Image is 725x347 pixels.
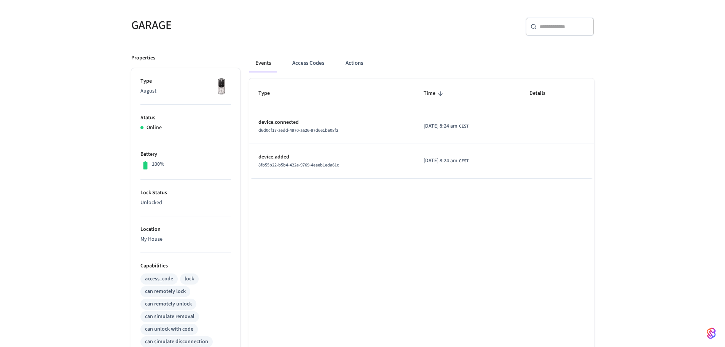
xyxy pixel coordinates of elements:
[424,88,445,99] span: Time
[339,54,369,72] button: Actions
[145,288,186,296] div: can remotely lock
[249,54,277,72] button: Events
[424,122,457,130] span: [DATE] 8:24 am
[707,327,716,339] img: SeamLogoGradient.69752ec5.svg
[140,189,231,197] p: Lock Status
[258,88,280,99] span: Type
[131,54,155,62] p: Properties
[131,18,358,33] h5: GARAGE
[140,114,231,122] p: Status
[152,160,164,168] p: 100%
[140,262,231,270] p: Capabilities
[145,325,193,333] div: can unlock with code
[145,338,208,346] div: can simulate disconnection
[140,77,231,85] p: Type
[140,199,231,207] p: Unlocked
[459,123,468,130] span: CEST
[258,127,338,134] span: d6d0cf17-aedd-4970-aa26-97d661be08f2
[145,275,173,283] div: access_code
[140,235,231,243] p: My House
[286,54,330,72] button: Access Codes
[459,158,468,165] span: CEST
[424,157,468,165] div: Europe/Rome
[212,77,231,96] img: Yale Assure Touchscreen Wifi Smart Lock, Satin Nickel, Front
[145,313,194,321] div: can simulate removal
[258,118,406,126] p: device.connected
[140,150,231,158] p: Battery
[145,300,192,308] div: can remotely unlock
[249,54,594,72] div: ant example
[147,124,162,132] p: Online
[424,157,457,165] span: [DATE] 8:24 am
[258,153,406,161] p: device.added
[140,87,231,95] p: August
[140,225,231,233] p: Location
[258,162,339,168] span: 8fb55b22-b5b4-422e-9769-4eaeb1eda61c
[424,122,468,130] div: Europe/Rome
[185,275,194,283] div: lock
[249,78,594,178] table: sticky table
[529,88,555,99] span: Details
